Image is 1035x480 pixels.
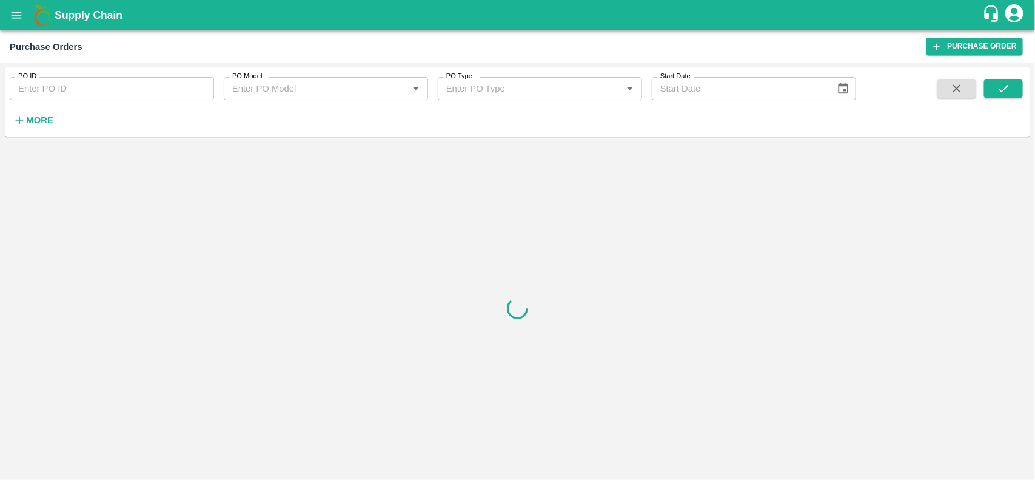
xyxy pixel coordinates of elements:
input: Start Date [652,77,827,100]
button: More [10,110,56,130]
button: Choose date [832,77,855,100]
a: Purchase Order [926,38,1023,55]
img: logo [30,3,55,27]
label: PO Type [446,72,472,81]
a: Supply Chain [55,7,982,24]
label: PO Model [232,72,263,81]
label: PO ID [18,72,36,81]
div: account of current user [1003,2,1025,28]
strong: More [26,115,53,125]
input: Enter PO Type [441,81,618,96]
button: Open [408,81,424,96]
div: customer-support [982,4,1003,26]
button: open drawer [2,1,30,29]
b: Supply Chain [55,9,122,21]
button: Open [622,81,638,96]
label: Start Date [660,72,691,81]
input: Enter PO ID [10,77,214,100]
div: Purchase Orders [10,39,82,55]
input: Enter PO Model [227,81,404,96]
